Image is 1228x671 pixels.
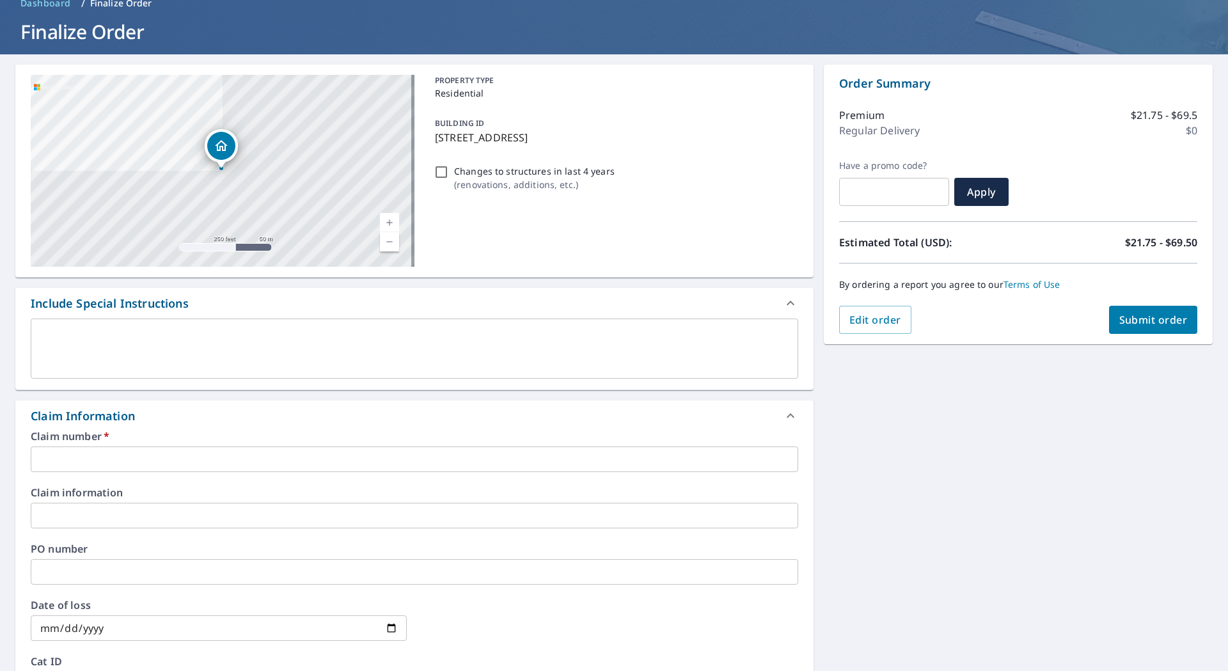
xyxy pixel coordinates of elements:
div: Include Special Instructions [31,295,189,312]
button: Submit order [1109,306,1198,334]
p: $0 [1186,123,1197,138]
p: ( renovations, additions, etc. ) [454,178,615,191]
a: Current Level 17, Zoom In [380,213,399,232]
p: By ordering a report you agree to our [839,279,1197,290]
label: Have a promo code? [839,160,949,171]
span: Submit order [1119,313,1188,327]
button: Edit order [839,306,911,334]
p: Residential [435,86,793,100]
span: Apply [964,185,998,199]
p: $21.75 - $69.50 [1125,235,1197,250]
button: Apply [954,178,1009,206]
span: Edit order [849,313,901,327]
label: PO number [31,544,798,554]
p: Changes to structures in last 4 years [454,164,615,178]
h1: Finalize Order [15,19,1213,45]
div: Claim Information [31,407,135,425]
label: Claim number [31,431,798,441]
a: Current Level 17, Zoom Out [380,232,399,251]
div: Claim Information [15,400,814,431]
label: Date of loss [31,600,407,610]
p: Order Summary [839,75,1197,92]
p: PROPERTY TYPE [435,75,793,86]
a: Terms of Use [1004,278,1060,290]
p: Estimated Total (USD): [839,235,1018,250]
p: $21.75 - $69.5 [1131,107,1197,123]
p: [STREET_ADDRESS] [435,130,793,145]
label: Cat ID [31,656,798,667]
p: BUILDING ID [435,118,484,129]
p: Regular Delivery [839,123,920,138]
div: Include Special Instructions [15,288,814,319]
div: Dropped pin, building 1, Residential property, 70 N Main St New Berlin, NY 13411 [205,129,238,169]
label: Claim information [31,487,798,498]
p: Premium [839,107,885,123]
